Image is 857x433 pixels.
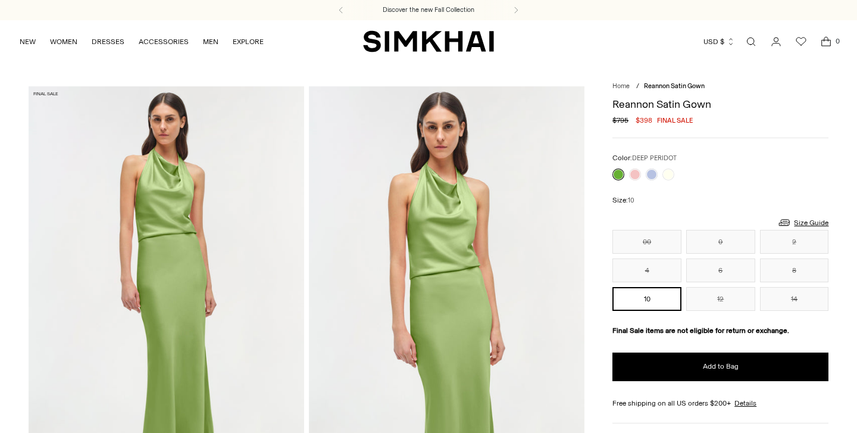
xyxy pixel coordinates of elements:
span: 0 [832,36,843,46]
a: EXPLORE [233,29,264,55]
a: Open cart modal [814,30,838,54]
button: 14 [760,287,829,311]
button: 00 [612,230,681,254]
a: Details [734,398,756,409]
button: USD $ [703,29,735,55]
a: Wishlist [789,30,813,54]
a: Size Guide [777,215,828,230]
button: 0 [686,230,755,254]
span: DEEP PERIDOT [632,154,677,162]
button: 2 [760,230,829,254]
span: Add to Bag [703,362,739,372]
a: WOMEN [50,29,77,55]
a: NEW [20,29,36,55]
a: DRESSES [92,29,124,55]
a: ACCESSORIES [139,29,189,55]
a: SIMKHAI [363,30,494,53]
button: 4 [612,258,681,282]
div: Free shipping on all US orders $200+ [612,398,828,409]
a: Home [612,82,630,90]
s: $795 [612,115,628,126]
a: MEN [203,29,218,55]
nav: breadcrumbs [612,82,828,92]
span: Reannon Satin Gown [644,82,705,90]
button: 6 [686,258,755,282]
a: Discover the new Fall Collection [383,5,474,15]
label: Size: [612,195,634,206]
button: Add to Bag [612,353,828,381]
a: Go to the account page [764,30,788,54]
a: Open search modal [739,30,763,54]
button: 12 [686,287,755,311]
span: 10 [628,197,634,204]
button: 8 [760,258,829,282]
span: $398 [636,115,652,126]
label: Color: [612,152,677,164]
h1: Reannon Satin Gown [612,99,828,110]
div: / [636,82,639,92]
button: 10 [612,287,681,311]
strong: Final Sale items are not eligible for return or exchange. [612,326,789,335]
